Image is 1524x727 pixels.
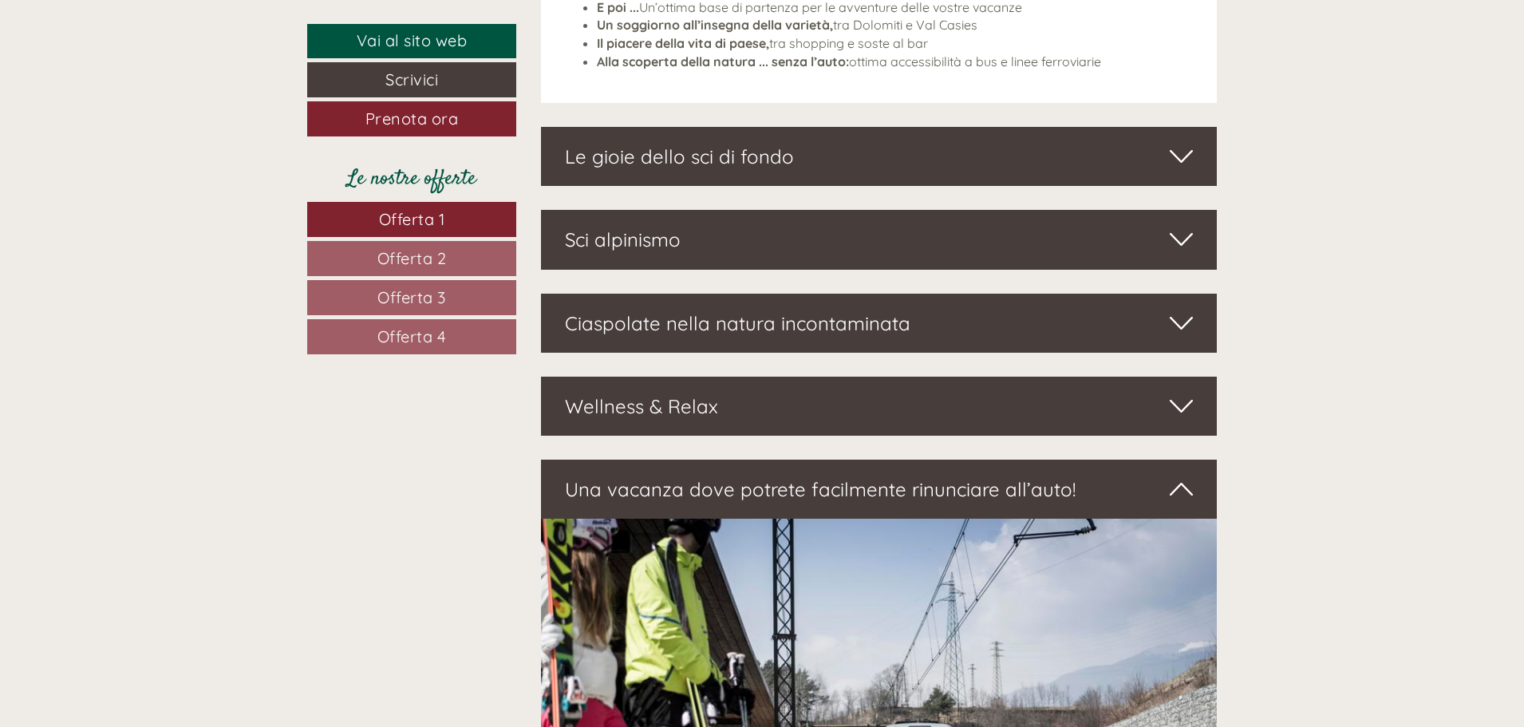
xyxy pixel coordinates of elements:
a: Prenota ora [307,101,516,136]
span: Offerta 1 [379,209,445,229]
a: Vai al sito web [307,24,516,58]
a: Scrivici [307,62,516,97]
strong: Alla scoperta della natura ... senza l’auto: [597,53,849,69]
div: Wellness & Relax [541,377,1218,436]
li: tra Dolomiti e Val Casies [597,16,1194,34]
small: 21:14 [24,77,252,89]
div: Buon giorno, come possiamo aiutarla? [12,43,260,92]
button: Invia [543,413,630,448]
div: venerdì [278,12,351,39]
strong: Un soggiorno all’insegna della varietà, [597,17,833,33]
span: Offerta 3 [377,287,446,307]
strong: Il piacere della vita di paese, [597,35,769,51]
div: Sci alpinismo [541,210,1218,269]
div: Una vacanza dove potrete facilmente rinunciare all’auto! [541,460,1218,519]
div: Hotel Weisses Lamm [24,46,252,59]
span: Offerta 4 [377,326,447,346]
span: Offerta 2 [377,248,447,268]
li: tra shopping e soste al bar [597,34,1194,53]
div: Le gioie dello sci di fondo [541,127,1218,186]
li: ottima accessibilità a bus e linee ferroviarie [597,53,1194,71]
div: Ciaspolate nella natura incontaminata [541,294,1218,353]
div: Le nostre offerte [307,164,516,194]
